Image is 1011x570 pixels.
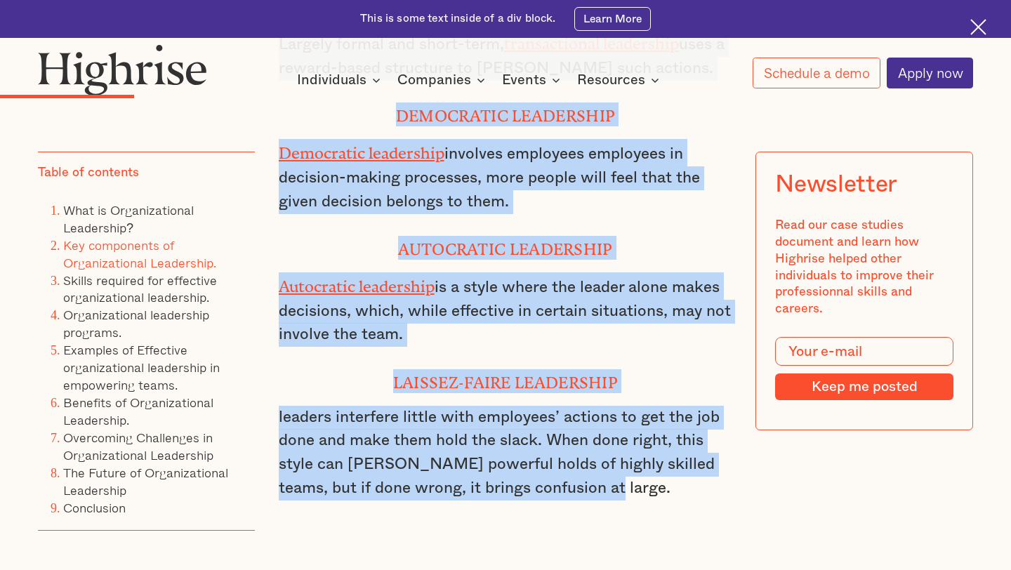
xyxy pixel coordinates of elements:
[279,277,435,288] a: Autocratic leadership
[574,7,650,32] a: Learn More
[502,72,546,88] div: Events
[297,72,366,88] div: Individuals
[279,139,733,213] p: involves employees employees in decision-making processes, more people will feel that the given d...
[577,72,663,88] div: Resources
[396,107,615,117] strong: Democratic Leadership
[753,58,880,88] a: Schedule a demo
[38,165,139,182] div: Table of contents
[970,19,986,35] img: Cross icon
[279,144,444,154] a: Democratic leadership
[63,200,194,237] a: What is Organizational Leadership?
[63,270,217,307] a: Skills required for effective organizational leadership.
[63,498,126,517] a: Conclusion
[38,44,207,95] img: Highrise logo
[63,340,220,395] a: Examples of Effective organizational leadership in empowering teams.
[397,72,489,88] div: Companies
[776,374,953,401] input: Keep me posted
[502,72,564,88] div: Events
[776,338,953,366] input: Your e-mail
[398,240,612,251] strong: Autocratic Leadership
[63,235,216,272] a: Key components of Organizational Leadership.
[393,373,618,384] strong: Laissez-Faire Leadership
[776,338,953,401] form: Modal Form
[776,218,953,319] div: Read our case studies document and learn how Highrise helped other individuals to improve their p...
[279,406,733,501] p: leaders interfere little with employees’ actions to get the job done and make them hold the slack...
[279,272,733,347] p: is a style where the leader alone makes decisions, which, while effective in certain situations, ...
[397,72,471,88] div: Companies
[63,427,213,465] a: Overcoming Challenges in Organizational Leadership
[63,305,209,343] a: Organizational leadership programs.
[360,11,555,26] div: This is some text inside of a div block.
[63,463,228,500] a: The Future of Organizational Leadership
[776,171,898,199] div: Newsletter
[887,58,973,88] a: Apply now
[63,393,213,430] a: Benefits of Organizational Leadership.
[577,72,645,88] div: Resources
[297,72,385,88] div: Individuals
[279,522,733,546] p: ‍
